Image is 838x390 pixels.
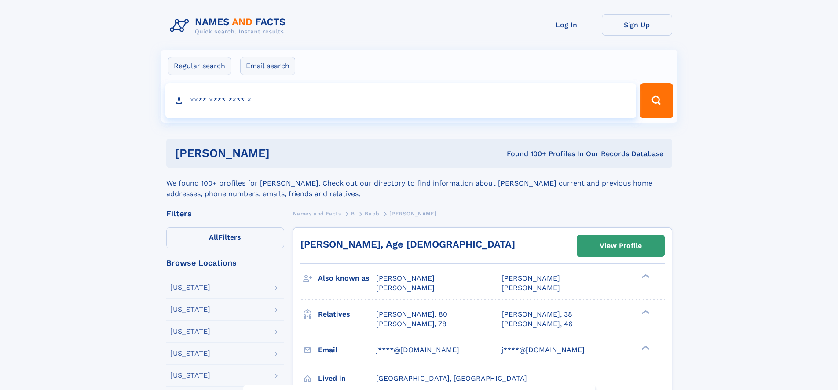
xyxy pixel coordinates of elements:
[170,306,210,313] div: [US_STATE]
[165,83,637,118] input: search input
[166,259,284,267] div: Browse Locations
[175,148,388,159] h1: [PERSON_NAME]
[170,328,210,335] div: [US_STATE]
[501,319,573,329] a: [PERSON_NAME], 46
[531,14,602,36] a: Log In
[640,83,673,118] button: Search Button
[389,211,436,217] span: [PERSON_NAME]
[166,14,293,38] img: Logo Names and Facts
[351,208,355,219] a: B
[300,239,515,250] a: [PERSON_NAME], Age [DEMOGRAPHIC_DATA]
[501,284,560,292] span: [PERSON_NAME]
[577,235,664,256] a: View Profile
[170,350,210,357] div: [US_STATE]
[376,284,435,292] span: [PERSON_NAME]
[170,372,210,379] div: [US_STATE]
[166,227,284,248] label: Filters
[388,149,663,159] div: Found 100+ Profiles In Our Records Database
[640,273,650,279] div: ❯
[640,345,650,350] div: ❯
[170,284,210,291] div: [US_STATE]
[376,274,435,282] span: [PERSON_NAME]
[365,211,379,217] span: Babb
[166,168,672,199] div: We found 100+ profiles for [PERSON_NAME]. Check out our directory to find information about [PERS...
[376,310,447,319] a: [PERSON_NAME], 80
[376,319,446,329] a: [PERSON_NAME], 78
[501,310,572,319] a: [PERSON_NAME], 38
[318,343,376,357] h3: Email
[376,374,527,383] span: [GEOGRAPHIC_DATA], [GEOGRAPHIC_DATA]
[318,371,376,386] h3: Lived in
[365,208,379,219] a: Babb
[293,208,341,219] a: Names and Facts
[318,307,376,322] h3: Relatives
[600,236,642,256] div: View Profile
[166,210,284,218] div: Filters
[318,271,376,286] h3: Also known as
[640,309,650,315] div: ❯
[351,211,355,217] span: B
[501,274,560,282] span: [PERSON_NAME]
[168,57,231,75] label: Regular search
[240,57,295,75] label: Email search
[602,14,672,36] a: Sign Up
[209,233,218,241] span: All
